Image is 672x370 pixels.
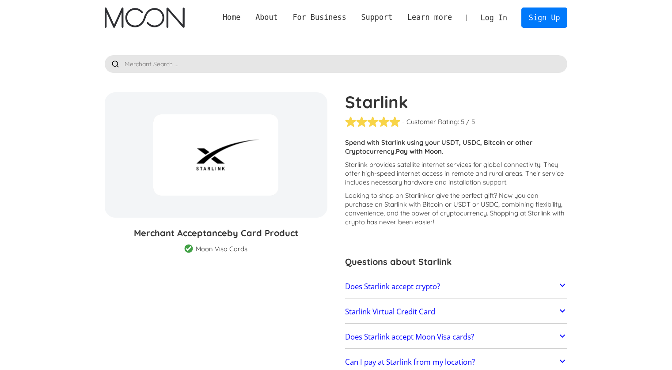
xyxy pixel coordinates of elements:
div: Support [361,12,392,23]
h1: Starlink [345,92,568,112]
a: Starlink Virtual Credit Card [345,302,568,321]
div: Support [354,12,400,23]
p: Looking to shop on Starlink ? Now you can purchase on Starlink with Bitcoin or USDT or USDC, comb... [345,191,568,227]
h3: Merchant Acceptance [105,227,327,240]
h2: Does Starlink accept crypto? [345,282,440,291]
h2: Starlink Virtual Credit Card [345,307,435,316]
input: Merchant Search ... [105,55,568,73]
a: Does Starlink accept crypto? [345,277,568,296]
h2: Does Starlink accept Moon Visa cards? [345,332,474,341]
h2: Can I pay at Starlink from my location? [345,358,475,366]
a: Sign Up [521,8,567,27]
img: Moon Logo [105,8,185,28]
div: 5 [461,117,464,126]
span: or give the perfect gift [428,191,494,200]
div: - Customer Rating: [402,117,459,126]
p: Starlink provides satellite internet services for global connectivity. They offer high-speed inte... [345,160,568,187]
span: by Card Product [227,227,298,238]
h3: Questions about Starlink [345,255,568,268]
div: Learn more [400,12,459,23]
a: Home [215,12,248,23]
div: Moon Visa Cards [196,245,247,253]
p: Spend with Starlink using your USDT, USDC, Bitcoin or other Cryptocurrency. [345,138,568,156]
a: Does Starlink accept Moon Visa cards? [345,328,568,346]
div: About [255,12,278,23]
div: / 5 [466,117,475,126]
a: home [105,8,185,28]
a: Log In [473,8,515,27]
div: For Business [285,12,354,23]
div: For Business [292,12,346,23]
strong: Pay with Moon. [396,147,444,155]
div: About [248,12,285,23]
div: Learn more [407,12,452,23]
